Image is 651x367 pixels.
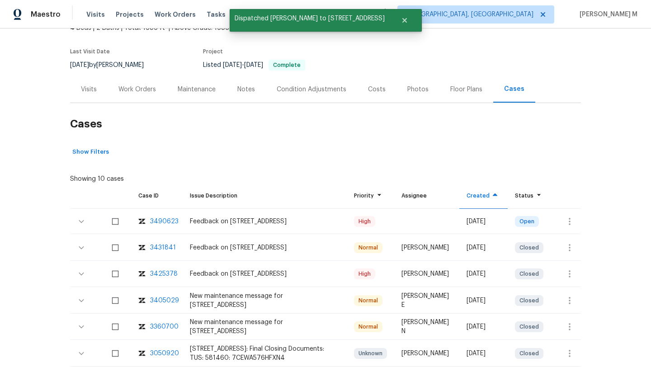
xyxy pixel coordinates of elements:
div: 3050920 [150,349,179,358]
div: Notes [237,85,255,94]
span: Show Filters [72,147,109,157]
div: Floor Plans [450,85,482,94]
img: zendesk-icon [138,243,146,252]
a: zendesk-icon3050920 [138,349,175,358]
span: Tasks [207,11,226,18]
div: [PERSON_NAME] E [401,292,452,310]
a: zendesk-icon3431841 [138,243,175,252]
div: [PERSON_NAME] [401,269,452,278]
span: Maestro [31,10,61,19]
div: 3360700 [150,322,179,331]
span: [PERSON_NAME] M [576,10,637,19]
button: Show Filters [70,145,111,159]
div: 3431841 [150,243,176,252]
span: - [223,62,263,68]
span: Project [203,49,223,54]
span: Work Orders [155,10,196,19]
div: [DATE] [467,349,500,358]
div: [DATE] [467,217,500,226]
span: Normal [355,243,382,252]
span: Last Visit Date [70,49,110,54]
span: [DATE] [70,62,89,68]
a: zendesk-icon3425378 [138,269,175,278]
span: Closed [516,243,542,252]
span: Closed [516,296,542,305]
div: 3490623 [150,217,179,226]
div: Priority [354,191,387,200]
div: New maintenance message for [STREET_ADDRESS] [190,292,340,310]
div: Work Orders [118,85,156,94]
div: Status [515,191,544,200]
h2: Cases [70,103,581,145]
div: Cases [504,85,524,94]
div: Issue Description [190,191,340,200]
div: [PERSON_NAME] [401,243,452,252]
div: Created [467,191,500,200]
img: zendesk-icon [138,269,146,278]
div: Visits [81,85,97,94]
div: [STREET_ADDRESS]: Final Closing Documents: TUS: 581460: 7CEWA576HFXN4 [190,344,340,362]
a: zendesk-icon3360700 [138,322,175,331]
div: New maintenance message for [STREET_ADDRESS] [190,318,340,336]
span: [GEOGRAPHIC_DATA], [GEOGRAPHIC_DATA] [405,10,533,19]
div: Photos [407,85,429,94]
div: Maintenance [178,85,216,94]
div: Showing 10 cases [70,171,124,183]
img: zendesk-icon [138,296,146,305]
span: Closed [516,349,542,358]
a: zendesk-icon3405029 [138,296,175,305]
img: zendesk-icon [138,217,146,226]
a: zendesk-icon3490623 [138,217,175,226]
button: Close [390,11,420,29]
div: [PERSON_NAME] [401,349,452,358]
div: by [PERSON_NAME] [70,60,155,71]
div: 3405029 [150,296,179,305]
img: zendesk-icon [138,322,146,331]
span: Visits [86,10,105,19]
span: Dispatched [PERSON_NAME] to [STREET_ADDRESS] [230,9,390,28]
span: Closed [516,322,542,331]
div: [DATE] [467,243,500,252]
span: [DATE] [223,62,242,68]
span: [DATE] [244,62,263,68]
div: [DATE] [467,269,500,278]
span: Normal [355,296,382,305]
span: Normal [355,322,382,331]
img: zendesk-icon [138,349,146,358]
div: Condition Adjustments [277,85,346,94]
div: Case ID [138,191,175,200]
span: Open [516,217,538,226]
span: High [355,269,374,278]
div: [PERSON_NAME] N [401,318,452,336]
div: Assignee [401,191,452,200]
span: Listed [203,62,305,68]
span: Unknown [355,349,386,358]
span: Complete [269,62,304,68]
div: [DATE] [467,296,500,305]
div: [DATE] [467,322,500,331]
div: Costs [368,85,386,94]
div: Feedback on [STREET_ADDRESS] [190,217,340,226]
div: Feedback on [STREET_ADDRESS] [190,243,340,252]
span: Projects [116,10,144,19]
div: 3425378 [150,269,178,278]
span: High [355,217,374,226]
div: Feedback on [STREET_ADDRESS] [190,269,340,278]
span: Closed [516,269,542,278]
